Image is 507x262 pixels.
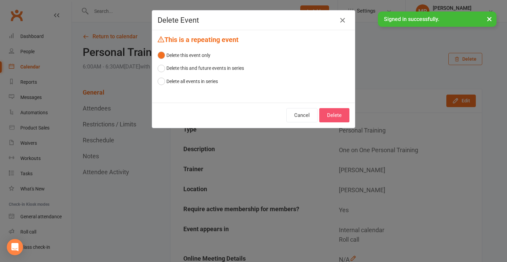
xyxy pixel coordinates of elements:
[158,36,349,43] h4: This is a repeating event
[286,108,318,122] button: Cancel
[7,239,23,255] div: Open Intercom Messenger
[158,75,218,88] button: Delete all events in series
[319,108,349,122] button: Delete
[384,16,439,22] span: Signed in successfully.
[483,12,495,26] button: ×
[158,49,210,62] button: Delete this event only
[158,62,244,75] button: Delete this and future events in series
